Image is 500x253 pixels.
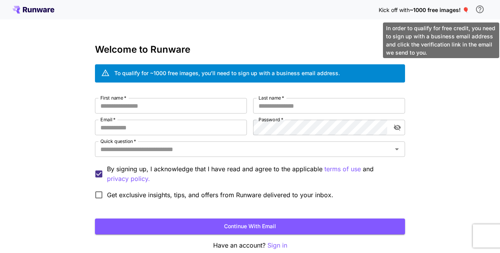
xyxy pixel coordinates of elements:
span: Kick off with [379,7,410,13]
div: In order to qualify for free credit, you need to sign up with a business email address and click ... [383,22,499,58]
button: Continue with email [95,219,405,234]
button: By signing up, I acknowledge that I have read and agree to the applicable and privacy policy. [324,164,361,174]
label: Password [259,116,283,123]
label: Quick question [100,138,136,145]
button: Sign in [267,241,287,250]
h3: Welcome to Runware [95,44,405,55]
span: ~1000 free images! 🎈 [410,7,469,13]
button: By signing up, I acknowledge that I have read and agree to the applicable terms of use and [107,174,150,184]
p: By signing up, I acknowledge that I have read and agree to the applicable and [107,164,399,184]
button: Open [391,144,402,155]
p: privacy policy. [107,174,150,184]
div: To qualify for ~1000 free images, you’ll need to sign up with a business email address. [114,69,340,77]
p: Have an account? [95,241,405,250]
label: Last name [259,95,284,101]
label: Email [100,116,116,123]
button: In order to qualify for free credit, you need to sign up with a business email address and click ... [472,2,488,17]
p: terms of use [324,164,361,174]
span: Get exclusive insights, tips, and offers from Runware delivered to your inbox. [107,190,333,200]
label: First name [100,95,126,101]
button: toggle password visibility [390,120,404,134]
